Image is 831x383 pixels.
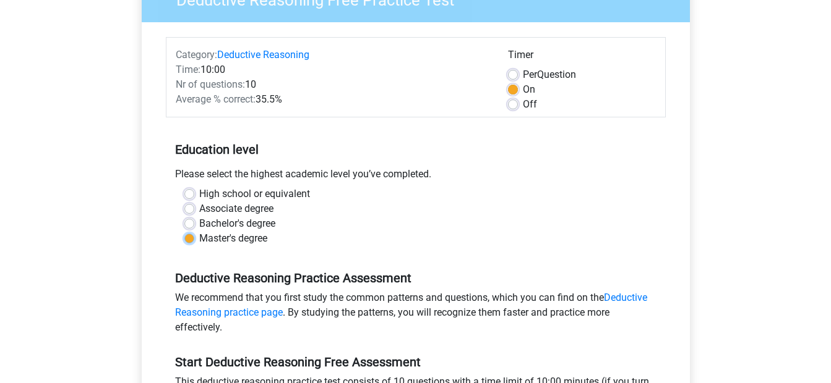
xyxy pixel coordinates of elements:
[166,77,499,92] div: 10
[175,271,657,285] h5: Deductive Reasoning Practice Assessment
[166,92,499,107] div: 35.5%
[199,187,310,201] label: High school or equivalent
[217,49,309,61] a: Deductive Reasoning
[166,167,666,187] div: Please select the highest academic level you’ve completed.
[199,231,267,246] label: Master's degree
[199,201,273,216] label: Associate degree
[523,69,537,80] span: Per
[199,216,275,231] label: Bachelor's degree
[166,62,499,77] div: 10:00
[175,355,657,369] h5: Start Deductive Reasoning Free Assessment
[176,93,256,105] span: Average % correct:
[523,97,537,112] label: Off
[176,64,200,75] span: Time:
[176,49,217,61] span: Category:
[176,78,245,90] span: Nr of questions:
[523,82,535,97] label: On
[175,137,657,162] h5: Education level
[508,48,656,67] div: Timer
[523,67,576,82] label: Question
[166,290,666,340] div: We recommend that you first study the common patterns and questions, which you can find on the . ...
